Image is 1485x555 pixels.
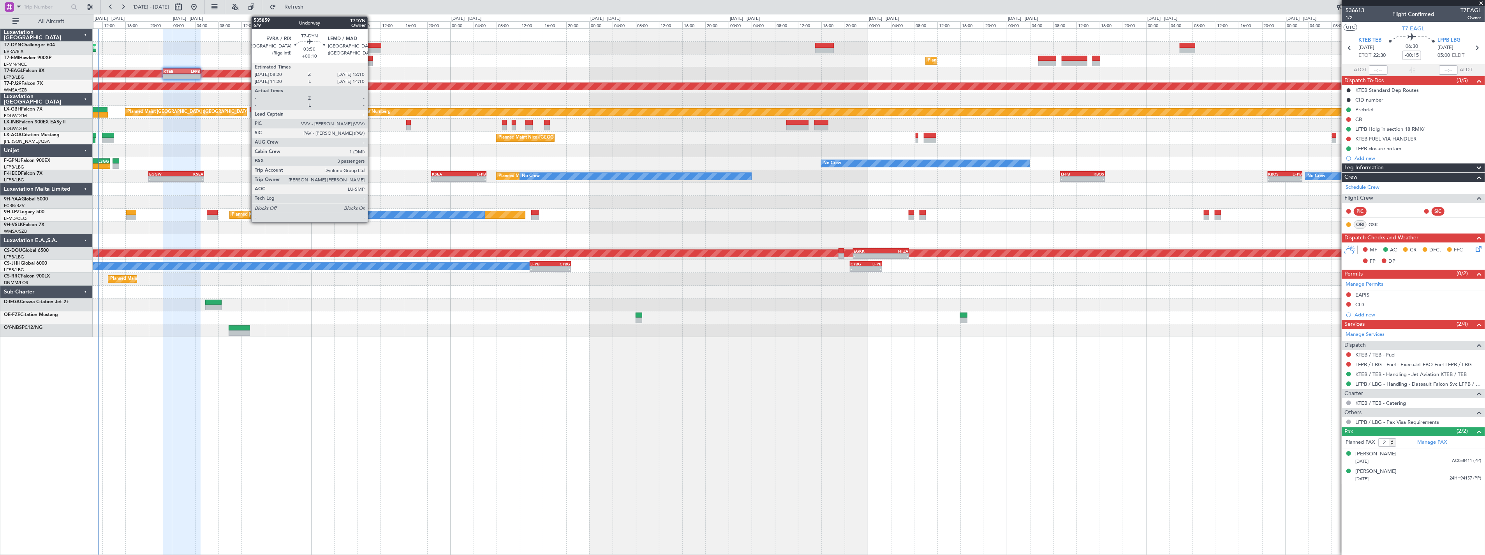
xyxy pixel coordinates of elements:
[451,16,481,22] div: [DATE] - [DATE]
[149,21,172,28] div: 20:00
[851,267,866,271] div: -
[4,171,42,176] a: F-HECDFalcon 7X
[1388,258,1395,265] span: DP
[4,177,24,183] a: LFPB/LBG
[288,21,311,28] div: 20:00
[4,274,21,279] span: CS-RRC
[86,164,109,169] div: -
[4,113,27,119] a: EDLW/DTM
[182,69,200,74] div: LFPB
[1354,207,1367,216] div: PIC
[1344,270,1363,279] span: Permits
[4,300,20,304] span: D-IEGA
[1344,234,1418,242] span: Dispatch Checks and Weather
[265,21,288,28] div: 16:00
[459,172,486,176] div: LFPB
[960,21,984,28] div: 16:00
[4,261,21,266] span: CS-JHH
[1053,21,1077,28] div: 08:00
[4,87,27,93] a: WMSA/SZB
[823,158,841,169] div: No Crew
[110,273,233,285] div: Planned Maint [GEOGRAPHIC_DATA] ([GEOGRAPHIC_DATA])
[1344,341,1366,350] span: Dispatch
[854,249,881,253] div: EGKK
[775,21,798,28] div: 08:00
[1147,16,1177,22] div: [DATE] - [DATE]
[314,69,333,74] div: OMDW
[1374,52,1386,60] span: 22:30
[4,228,27,234] a: WMSA/SZB
[4,158,21,163] span: F-GPNJ
[590,16,620,22] div: [DATE] - [DATE]
[4,197,21,202] span: 9H-YAA
[984,21,1007,28] div: 20:00
[4,261,47,266] a: CS-JHHGlobal 6000
[314,74,333,79] div: -
[4,68,44,73] a: T7-EAGLFalcon 8X
[1355,301,1364,308] div: CID
[4,49,23,54] a: EVRA/RIX
[1437,44,1453,52] span: [DATE]
[522,170,540,182] div: No Crew
[1460,14,1481,21] span: Owner
[358,21,381,28] div: 08:00
[127,106,250,118] div: Planned Maint [GEOGRAPHIC_DATA] ([GEOGRAPHIC_DATA])
[1285,177,1302,181] div: -
[1061,172,1082,176] div: LFPB
[881,249,908,253] div: HTZA
[1268,172,1285,176] div: KBOS
[499,170,621,182] div: Planned Maint [GEOGRAPHIC_DATA] ([GEOGRAPHIC_DATA])
[4,56,51,60] a: T7-EMIHawker 900XP
[1369,221,1386,228] a: GSK
[4,254,24,260] a: LFPB/LBG
[149,177,176,181] div: -
[4,300,69,304] a: D-IEGACessna Citation Jet 2+
[1285,172,1302,176] div: LFPB
[1344,24,1357,31] button: UTC
[1286,16,1316,22] div: [DATE] - [DATE]
[1355,371,1467,378] a: KTEB / TEB - Handling - Jet Aviation KTEB / TEB
[1369,65,1388,75] input: --:--
[1285,21,1309,28] div: 00:00
[1355,381,1481,387] a: LFPB / LBG - Handling - Dassault Falcon Svc LFPB / LBG
[636,21,659,28] div: 08:00
[4,325,22,330] span: OY-NBS
[1146,21,1170,28] div: 00:00
[4,133,60,137] a: LX-AOACitation Mustang
[4,68,23,73] span: T7-EAGL
[1355,97,1383,103] div: CID number
[1346,281,1383,288] a: Manage Permits
[1100,21,1123,28] div: 16:00
[1346,184,1379,191] a: Schedule Crew
[1355,311,1481,318] div: Add new
[427,21,451,28] div: 20:00
[550,262,570,266] div: CYBG
[891,21,914,28] div: 04:00
[9,15,85,28] button: All Aircraft
[4,223,23,227] span: 9H-VSLK
[4,107,42,112] a: LX-GBHFalcon 7X
[1370,258,1376,265] span: FP
[1355,400,1406,406] a: KTEB / TEB - Catering
[1452,52,1464,60] span: ELDT
[1370,246,1377,254] span: MF
[278,209,296,221] div: No Crew
[4,61,27,67] a: LFMN/NCE
[450,21,474,28] div: 00:00
[1239,21,1262,28] div: 16:00
[566,21,590,28] div: 20:00
[95,16,125,22] div: [DATE] - [DATE]
[497,21,520,28] div: 08:00
[543,21,566,28] div: 16:00
[195,21,218,28] div: 04:00
[1355,126,1425,132] div: LFPB Hdlg in section 18 RMK/
[1344,76,1384,85] span: Dispatch To-Dos
[1450,475,1481,482] span: 24HH94157 (PP)
[1344,173,1358,182] span: Crew
[432,172,459,176] div: KSEA
[102,21,126,28] div: 12:00
[1354,220,1367,229] div: OBI
[1369,208,1386,215] div: - -
[182,74,200,79] div: -
[4,126,27,132] a: EDLW/DTM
